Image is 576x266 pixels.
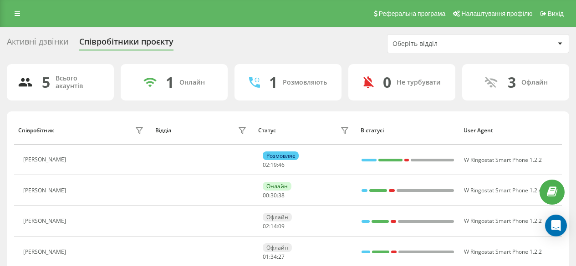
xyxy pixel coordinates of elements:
div: Співробітники проєкту [79,37,173,51]
span: 00 [263,191,269,199]
span: 14 [270,222,277,230]
div: Не турбувати [397,79,441,86]
div: В статусі [361,127,455,134]
div: 5 [42,74,50,91]
div: : : [263,254,285,260]
div: Розмовляють [283,79,327,86]
span: W Ringostat Smart Phone 1.2.4 [464,186,542,194]
div: : : [263,223,285,230]
div: [PERSON_NAME] [23,156,68,163]
span: 46 [278,161,285,169]
span: 01 [263,253,269,261]
div: Розмовляє [263,151,299,160]
span: 38 [278,191,285,199]
span: W Ringostat Smart Phone 1.2.2 [464,156,542,164]
div: 0 [383,74,391,91]
span: Налаштування профілю [461,10,532,17]
div: 1 [166,74,174,91]
span: Вихід [548,10,564,17]
span: 27 [278,253,285,261]
div: Активні дзвінки [7,37,68,51]
div: [PERSON_NAME] [23,218,68,224]
div: : : [263,162,285,168]
div: Онлайн [263,182,291,191]
span: Реферальна програма [379,10,446,17]
div: : : [263,192,285,199]
div: Відділ [155,127,171,134]
div: Статус [258,127,276,134]
div: Офлайн [521,79,548,86]
span: W Ringostat Smart Phone 1.2.2 [464,248,542,256]
div: Open Intercom Messenger [545,215,567,236]
span: 34 [270,253,277,261]
div: Всього акаунтів [56,75,103,90]
div: User Agent [464,127,558,134]
span: 02 [263,161,269,169]
div: Співробітник [18,127,54,134]
span: 02 [263,222,269,230]
div: 3 [508,74,516,91]
div: [PERSON_NAME] [23,249,68,255]
span: 30 [270,191,277,199]
div: Оберіть відділ [392,40,501,48]
span: 09 [278,222,285,230]
div: Онлайн [179,79,205,86]
span: 19 [270,161,277,169]
div: 1 [269,74,277,91]
span: W Ringostat Smart Phone 1.2.2 [464,217,542,225]
div: [PERSON_NAME] [23,187,68,194]
div: Офлайн [263,213,292,221]
div: Офлайн [263,243,292,252]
